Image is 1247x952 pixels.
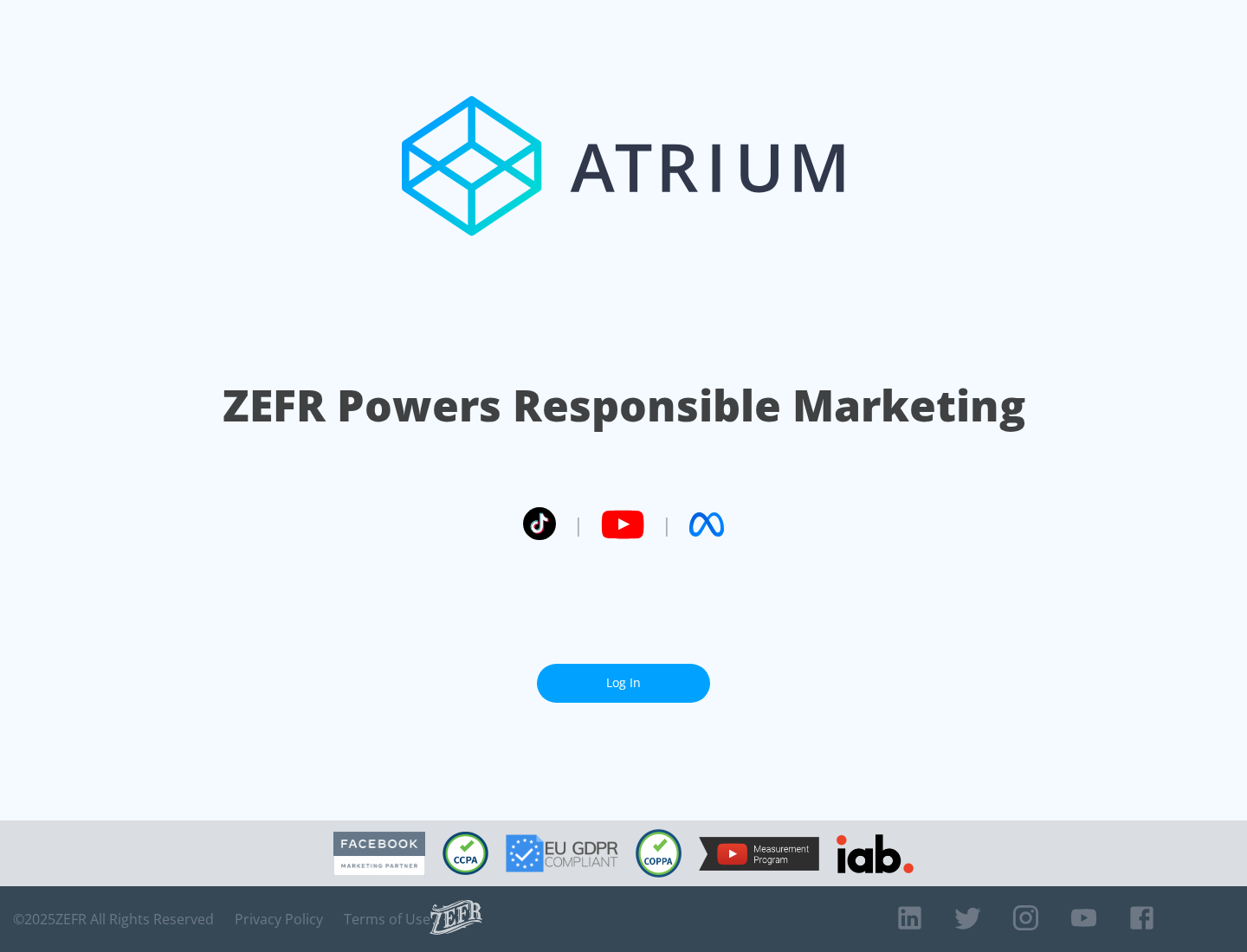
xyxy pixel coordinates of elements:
img: COPPA Compliant [636,829,682,878]
span: © 2025 ZEFR All Rights Reserved [13,910,214,928]
a: Terms of Use [344,910,430,928]
img: YouTube Measurement Program [699,837,819,871]
span: | [573,511,584,537]
a: Log In [537,664,710,703]
span: | [662,511,672,537]
img: IAB [837,834,914,873]
img: GDPR Compliant [506,834,618,872]
img: Facebook Marketing Partner [333,832,425,876]
a: Privacy Policy [235,910,323,928]
img: CCPA Compliant [443,832,488,875]
h1: ZEFR Powers Responsible Marketing [223,376,1025,435]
